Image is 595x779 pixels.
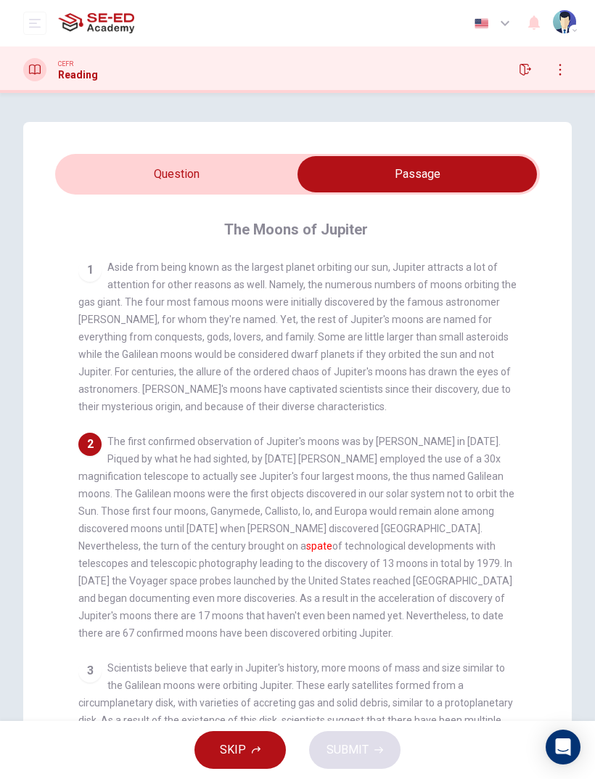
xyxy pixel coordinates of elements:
div: Open Intercom Messenger [546,730,580,764]
div: 3 [78,659,102,682]
h4: The Moons of Jupiter [224,218,368,241]
span: CEFR [58,59,73,69]
div: 1 [78,258,102,282]
font: spate [306,540,332,552]
button: open mobile menu [23,12,46,35]
img: en [472,18,491,29]
span: SKIP [220,740,246,760]
h1: Reading [58,69,98,81]
img: SE-ED Academy logo [58,9,134,38]
img: Profile picture [553,10,576,33]
span: The first confirmed observation of Jupiter's moons was by [PERSON_NAME] in [DATE]. Piqued by what... [78,436,514,639]
span: Aside from being known as the largest planet orbiting our sun, Jupiter attracts a lot of attentio... [78,261,517,412]
div: 2 [78,433,102,456]
button: SKIP [194,731,286,769]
